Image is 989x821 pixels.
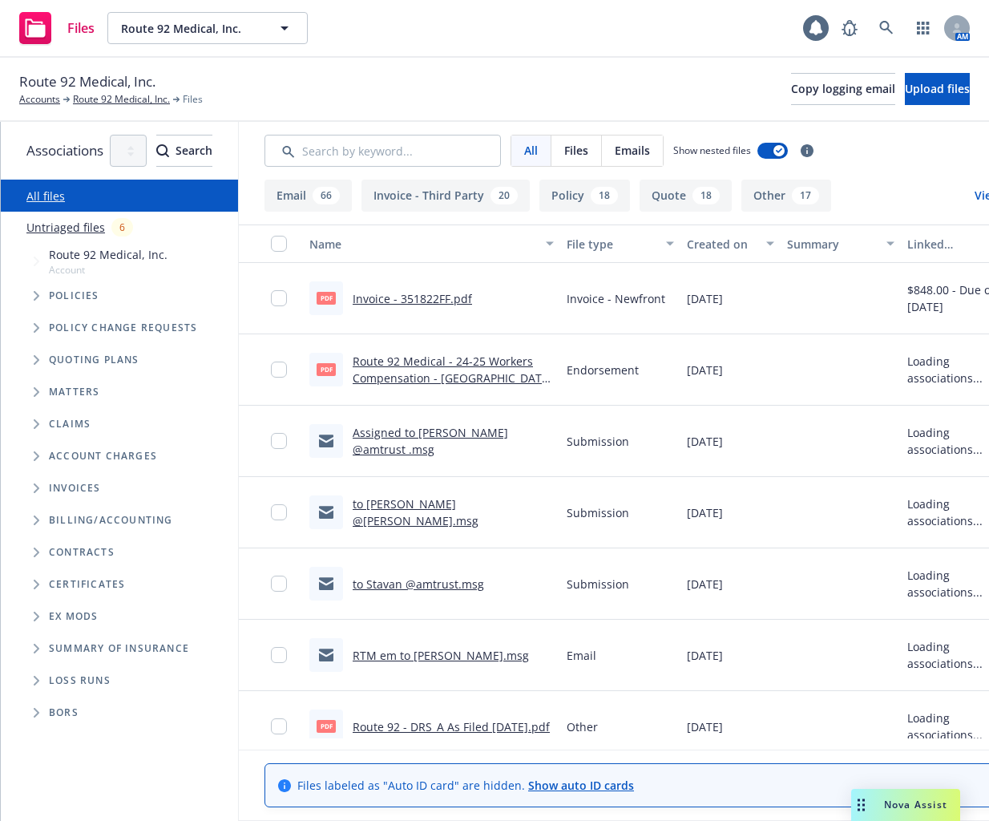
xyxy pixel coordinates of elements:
input: Toggle Row Selected [271,362,287,378]
span: [DATE] [687,718,723,735]
a: Accounts [19,92,60,107]
a: Route 92 Medical - 24-25 Workers Compensation - [GEOGRAPHIC_DATA] Mod Change - Endorsement #2.pdf [353,354,553,402]
a: Switch app [907,12,939,44]
div: Created on [687,236,757,253]
span: Route 92 Medical, Inc. [19,71,155,92]
span: Submission [567,576,629,592]
span: Route 92 Medical, Inc. [49,246,168,263]
button: Quote [640,180,732,212]
span: Files labeled as "Auto ID card" are hidden. [297,777,634,794]
div: Tree Example [1,243,238,504]
input: Toggle Row Selected [271,647,287,663]
a: Show auto ID cards [528,778,634,793]
span: Ex Mods [49,612,98,621]
button: SearchSearch [156,135,212,167]
span: Submission [567,504,629,521]
button: Route 92 Medical, Inc. [107,12,308,44]
span: [DATE] [687,433,723,450]
span: [DATE] [687,362,723,378]
span: Certificates [49,580,125,589]
button: Created on [680,224,781,263]
span: Copy logging email [791,81,895,96]
div: Name [309,236,536,253]
div: File type [567,236,656,253]
button: Policy [539,180,630,212]
input: Toggle Row Selected [271,433,287,449]
span: Endorsement [567,362,639,378]
a: All files [26,188,65,204]
span: Files [564,142,588,159]
div: Folder Tree Example [1,504,238,729]
input: Toggle Row Selected [271,576,287,592]
span: Contracts [49,548,115,557]
span: Associations [26,140,103,161]
span: Billing/Accounting [49,516,173,525]
div: 20 [490,187,518,204]
span: Policy change requests [49,323,197,333]
button: Email [264,180,352,212]
div: Search [156,135,212,166]
span: Policies [49,291,99,301]
a: Files [13,6,101,51]
span: Matters [49,387,99,397]
a: Route 92 Medical, Inc. [73,92,170,107]
button: Other [741,180,831,212]
button: File type [560,224,680,263]
span: Invoices [49,483,101,493]
span: Account [49,263,168,277]
div: 6 [111,218,133,237]
span: Summary of insurance [49,644,189,653]
a: Search [870,12,902,44]
input: Toggle Row Selected [271,718,287,734]
button: Invoice - Third Party [361,180,530,212]
span: [DATE] [687,576,723,592]
span: pdf [317,292,336,304]
span: Email [567,647,596,664]
div: Drag to move [851,789,871,821]
span: [DATE] [687,504,723,521]
span: Files [183,92,203,107]
input: Search by keyword... [264,135,501,167]
span: Files [67,22,95,34]
span: Upload files [905,81,970,96]
button: Copy logging email [791,73,895,105]
span: All [524,142,538,159]
span: pdf [317,720,336,732]
span: [DATE] [687,290,723,307]
div: 66 [313,187,340,204]
div: Summary [787,236,877,253]
div: 18 [591,187,618,204]
a: to [PERSON_NAME] @[PERSON_NAME].msg [353,496,478,528]
span: Account charges [49,451,157,461]
span: BORs [49,708,79,718]
input: Toggle Row Selected [271,504,287,520]
span: Nova Assist [884,798,947,811]
span: [DATE] [687,647,723,664]
button: Name [303,224,560,263]
span: Emails [615,142,650,159]
a: Route 92 - DRS_A As Filed [DATE].pdf [353,719,550,734]
a: Invoice - 351822FF.pdf [353,291,472,306]
span: Route 92 Medical, Inc. [121,20,260,37]
a: Report a Bug [834,12,866,44]
span: Loss Runs [49,676,111,686]
button: Nova Assist [851,789,960,821]
span: Other [567,718,598,735]
span: Quoting plans [49,355,139,365]
input: Toggle Row Selected [271,290,287,306]
svg: Search [156,144,169,157]
div: 18 [692,187,720,204]
a: to Stavan @amtrust.msg [353,576,484,592]
span: pdf [317,363,336,375]
span: Invoice - Newfront [567,290,665,307]
button: Summary [781,224,901,263]
a: RTM em to [PERSON_NAME].msg [353,648,529,663]
a: Untriaged files [26,219,105,236]
button: Upload files [905,73,970,105]
span: Show nested files [673,144,751,157]
input: Select all [271,236,287,252]
span: Claims [49,419,91,429]
div: 17 [792,187,819,204]
span: Submission [567,433,629,450]
a: Assigned to [PERSON_NAME] @amtrust .msg [353,425,508,457]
